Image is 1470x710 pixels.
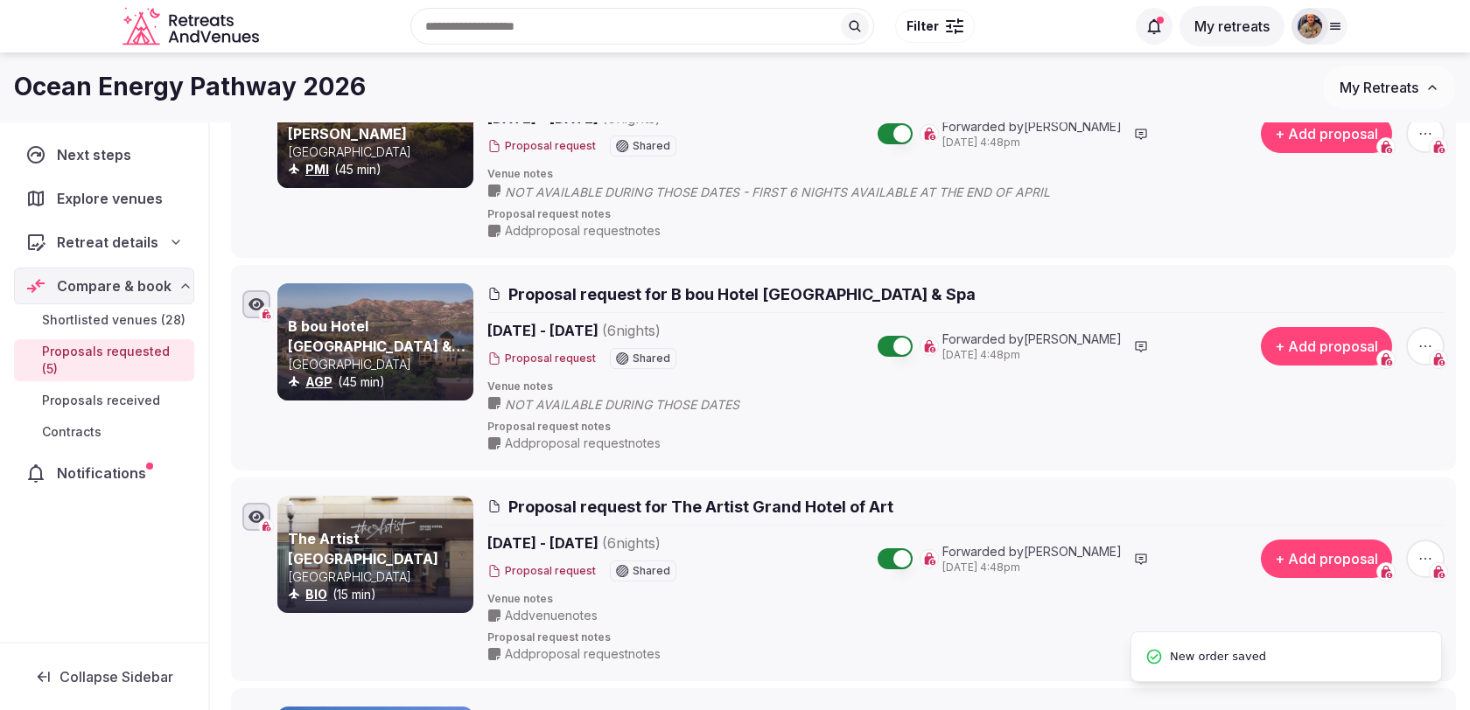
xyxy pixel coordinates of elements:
[602,109,661,127] span: ( 6 night s )
[14,180,194,217] a: Explore venues
[14,388,194,413] a: Proposals received
[487,630,1445,645] span: Proposal request notes
[487,420,1445,435] span: Proposal request notes
[288,373,470,391] div: (45 min)
[288,105,438,142] a: [GEOGRAPHIC_DATA][PERSON_NAME]
[1323,66,1456,109] button: My Retreats
[505,645,661,663] span: Add proposal request notes
[288,143,470,161] p: [GEOGRAPHIC_DATA]
[288,586,470,603] div: (15 min)
[57,275,171,296] span: Compare & book
[487,532,795,553] span: [DATE] - [DATE]
[942,560,1122,575] span: [DATE] 4:48pm
[305,586,327,603] button: BIO
[288,568,470,586] p: [GEOGRAPHIC_DATA]
[942,331,1122,348] span: Forwarded by [PERSON_NAME]
[505,222,661,240] span: Add proposal request notes
[487,167,1445,182] span: Venue notes
[1298,14,1322,38] img: julen
[1179,6,1284,46] button: My retreats
[505,435,661,452] span: Add proposal request notes
[42,423,101,441] span: Contracts
[305,373,332,391] button: AGP
[942,136,1122,150] span: [DATE] 4:48pm
[57,232,158,253] span: Retreat details
[14,420,194,444] a: Contracts
[633,566,670,576] span: Shared
[57,144,138,165] span: Next steps
[487,320,795,341] span: [DATE] - [DATE]
[14,339,194,381] a: Proposals requested (5)
[505,184,1085,201] span: NOT AVAILABLE DURING THOSE DATES - FIRST 6 NIGHTS AVAILABLE AT THE END OF APRIL
[1261,327,1392,365] button: + Add proposal
[288,530,438,567] a: The Artist [GEOGRAPHIC_DATA]
[1179,17,1284,35] a: My retreats
[14,308,194,332] a: Shortlisted venues (28)
[1261,115,1392,153] button: + Add proposal
[57,188,170,209] span: Explore venues
[487,592,1445,607] span: Venue notes
[305,374,332,389] a: AGP
[602,322,661,339] span: ( 6 night s )
[305,161,329,178] button: PMI
[14,455,194,491] a: Notifications
[602,534,661,552] span: ( 6 night s )
[122,7,262,46] svg: Retreats and Venues company logo
[288,356,470,373] p: [GEOGRAPHIC_DATA]
[288,161,470,178] div: (45 min)
[942,543,1122,560] span: Forwarded by [PERSON_NAME]
[1170,646,1266,667] span: New order saved
[14,658,194,696] button: Collapse Sidebar
[487,207,1445,222] span: Proposal request notes
[305,162,329,177] a: PMI
[633,141,670,151] span: Shared
[505,396,774,414] span: NOT AVAILABLE DURING THOSE DATES
[508,496,893,518] span: Proposal request for The Artist Grand Hotel of Art
[1340,79,1418,96] span: My Retreats
[288,317,465,374] a: B bou Hotel [GEOGRAPHIC_DATA] & Spa
[42,343,187,378] span: Proposals requested (5)
[14,136,194,173] a: Next steps
[487,379,1445,394] span: Venue notes
[505,607,598,624] span: Add venue notes
[942,348,1122,363] span: [DATE] 4:48pm
[42,311,185,329] span: Shortlisted venues (28)
[305,587,327,602] a: BIO
[487,564,596,579] button: Proposal request
[14,70,366,104] h1: Ocean Energy Pathway 2026
[487,352,596,366] button: Proposal request
[42,392,160,409] span: Proposals received
[122,7,262,46] a: Visit the homepage
[895,10,975,43] button: Filter
[59,668,173,686] span: Collapse Sidebar
[633,353,670,364] span: Shared
[942,118,1122,136] span: Forwarded by [PERSON_NAME]
[487,139,596,154] button: Proposal request
[508,283,976,305] span: Proposal request for B bou Hotel [GEOGRAPHIC_DATA] & Spa
[57,463,153,484] span: Notifications
[1261,539,1392,578] button: + Add proposal
[906,17,939,35] span: Filter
